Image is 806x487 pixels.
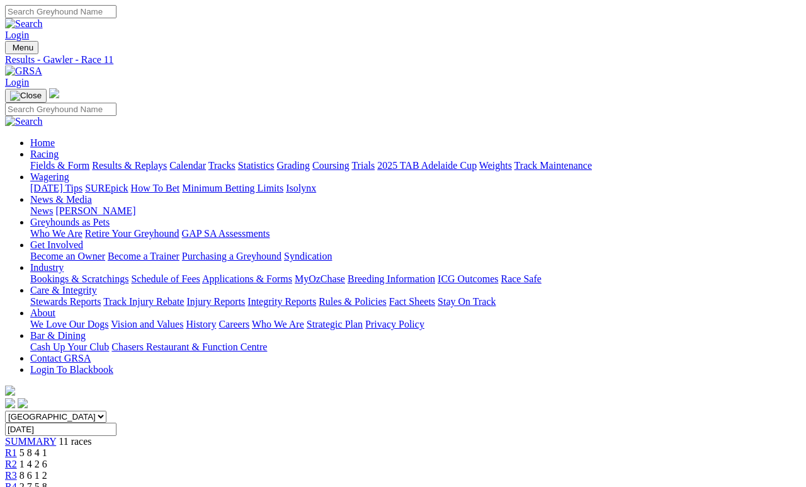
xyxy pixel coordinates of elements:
div: Get Involved [30,251,801,262]
a: Stewards Reports [30,296,101,307]
a: Breeding Information [348,273,435,284]
a: Become an Owner [30,251,105,261]
a: About [30,307,55,318]
a: Care & Integrity [30,285,97,295]
div: Care & Integrity [30,296,801,307]
a: Racing [30,149,59,159]
a: Purchasing a Greyhound [182,251,281,261]
img: twitter.svg [18,398,28,408]
a: Results - Gawler - Race 11 [5,54,801,66]
a: News [30,205,53,216]
a: [PERSON_NAME] [55,205,135,216]
a: Stay On Track [438,296,496,307]
div: Wagering [30,183,801,194]
a: Retire Your Greyhound [85,228,179,239]
a: How To Bet [131,183,180,193]
a: GAP SA Assessments [182,228,270,239]
a: Login [5,30,29,40]
a: Privacy Policy [365,319,424,329]
span: 11 races [59,436,91,447]
a: Become a Trainer [108,251,179,261]
a: SUREpick [85,183,128,193]
button: Toggle navigation [5,89,47,103]
a: Home [30,137,55,148]
a: R1 [5,447,17,458]
a: News & Media [30,194,92,205]
input: Search [5,103,116,116]
a: Get Involved [30,239,83,250]
a: Login [5,77,29,88]
img: facebook.svg [5,398,15,408]
a: Track Injury Rebate [103,296,184,307]
a: MyOzChase [295,273,345,284]
a: Greyhounds as Pets [30,217,110,227]
a: Industry [30,262,64,273]
a: [DATE] Tips [30,183,82,193]
a: Careers [219,319,249,329]
div: Bar & Dining [30,341,801,353]
a: ICG Outcomes [438,273,498,284]
a: Bookings & Scratchings [30,273,128,284]
a: Track Maintenance [514,160,592,171]
a: Chasers Restaurant & Function Centre [111,341,267,352]
img: logo-grsa-white.png [49,88,59,98]
span: 5 8 4 1 [20,447,47,458]
a: Injury Reports [186,296,245,307]
a: R3 [5,470,17,481]
a: SUMMARY [5,436,56,447]
a: Wagering [30,171,69,182]
a: 2025 TAB Adelaide Cup [377,160,477,171]
a: Weights [479,160,512,171]
a: Integrity Reports [247,296,316,307]
span: Menu [13,43,33,52]
div: Industry [30,273,801,285]
span: 1 4 2 6 [20,459,47,469]
div: Greyhounds as Pets [30,228,801,239]
a: Bar & Dining [30,330,86,341]
a: Contact GRSA [30,353,91,364]
a: Minimum Betting Limits [182,183,283,193]
a: Fields & Form [30,160,89,171]
a: Fact Sheets [389,296,435,307]
a: Results & Replays [92,160,167,171]
a: Coursing [312,160,349,171]
a: R2 [5,459,17,469]
a: History [186,319,216,329]
div: News & Media [30,205,801,217]
button: Toggle navigation [5,41,38,54]
span: 8 6 1 2 [20,470,47,481]
a: Grading [277,160,310,171]
input: Search [5,5,116,18]
a: Cash Up Your Club [30,341,109,352]
img: GRSA [5,66,42,77]
a: Who We Are [252,319,304,329]
img: Search [5,18,43,30]
a: Trials [351,160,375,171]
a: Schedule of Fees [131,273,200,284]
a: Race Safe [501,273,541,284]
a: Syndication [284,251,332,261]
img: Close [10,91,42,101]
a: Isolynx [286,183,316,193]
div: About [30,319,801,330]
a: Who We Are [30,228,82,239]
input: Select date [5,423,116,436]
a: Login To Blackbook [30,364,113,375]
a: Rules & Policies [319,296,387,307]
img: logo-grsa-white.png [5,386,15,396]
a: Vision and Values [111,319,183,329]
img: Search [5,116,43,127]
a: Applications & Forms [202,273,292,284]
a: Statistics [238,160,275,171]
a: Strategic Plan [307,319,363,329]
a: Calendar [169,160,206,171]
a: Tracks [208,160,236,171]
div: Racing [30,160,801,171]
a: We Love Our Dogs [30,319,108,329]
